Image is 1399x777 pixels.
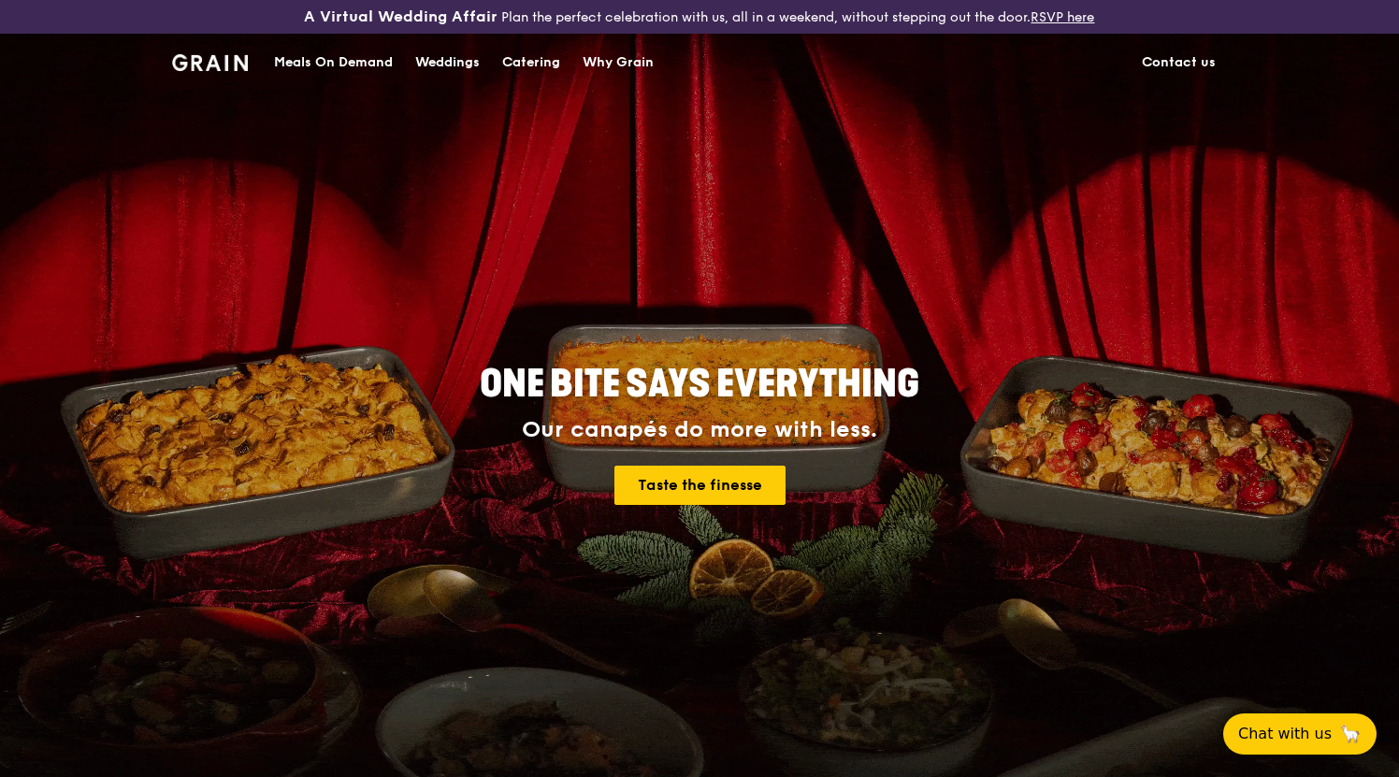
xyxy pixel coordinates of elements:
[304,7,498,26] h3: A Virtual Wedding Affair
[404,35,491,91] a: Weddings
[583,35,654,91] div: Why Grain
[480,362,919,407] span: ONE BITE SAYS EVERYTHING
[1223,713,1377,755] button: Chat with us🦙
[274,35,393,91] div: Meals On Demand
[502,35,560,91] div: Catering
[1339,723,1362,745] span: 🦙
[614,466,786,505] a: Taste the finesse
[491,35,571,91] a: Catering
[571,35,665,91] a: Why Grain
[1238,723,1332,745] span: Chat with us
[1031,9,1094,25] a: RSVP here
[415,35,480,91] div: Weddings
[233,7,1165,26] div: Plan the perfect celebration with us, all in a weekend, without stepping out the door.
[363,417,1036,443] div: Our canapés do more with less.
[1131,35,1227,91] a: Contact us
[172,54,248,71] img: Grain
[172,33,248,89] a: GrainGrain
